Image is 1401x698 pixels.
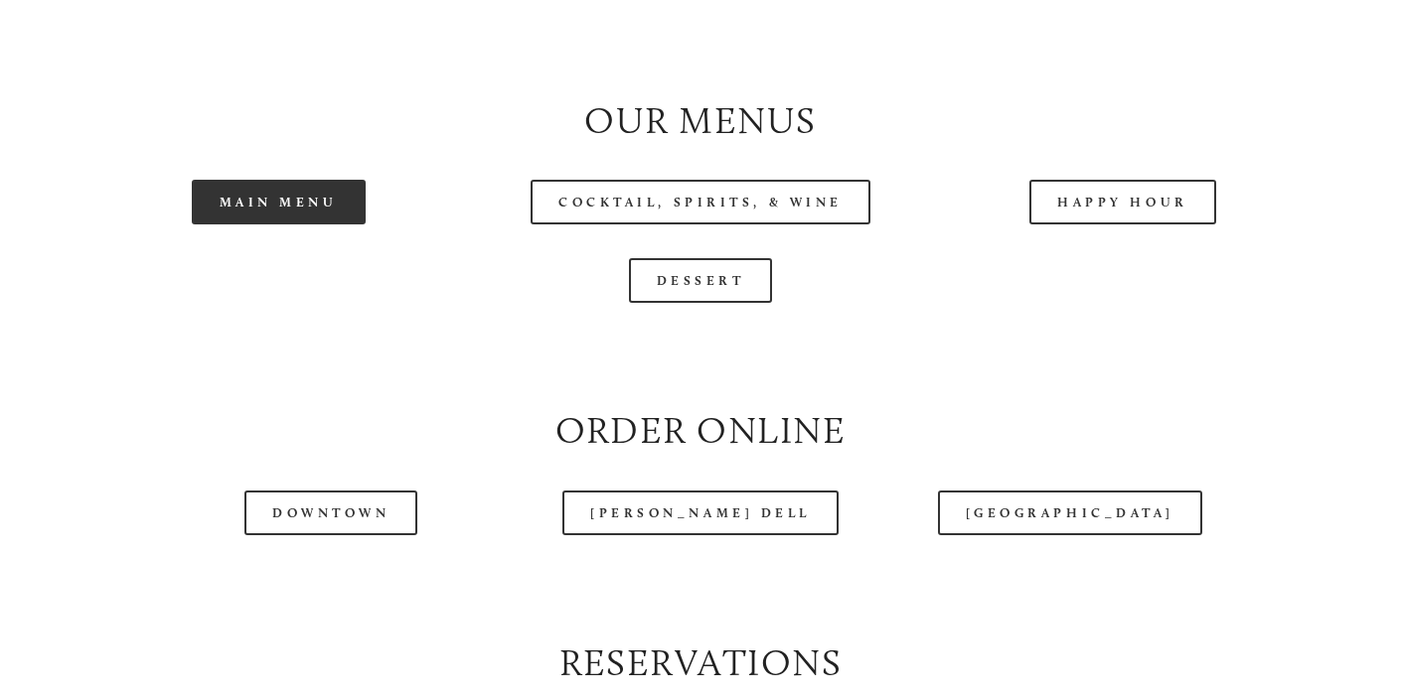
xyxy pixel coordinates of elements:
[629,258,773,303] a: Dessert
[1029,180,1216,224] a: Happy Hour
[562,490,839,535] a: [PERSON_NAME] Dell
[531,180,870,224] a: Cocktail, Spirits, & Wine
[84,404,1318,456] h2: Order Online
[938,490,1202,535] a: [GEOGRAPHIC_DATA]
[192,180,366,224] a: Main Menu
[244,490,417,535] a: Downtown
[84,636,1318,688] h2: Reservations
